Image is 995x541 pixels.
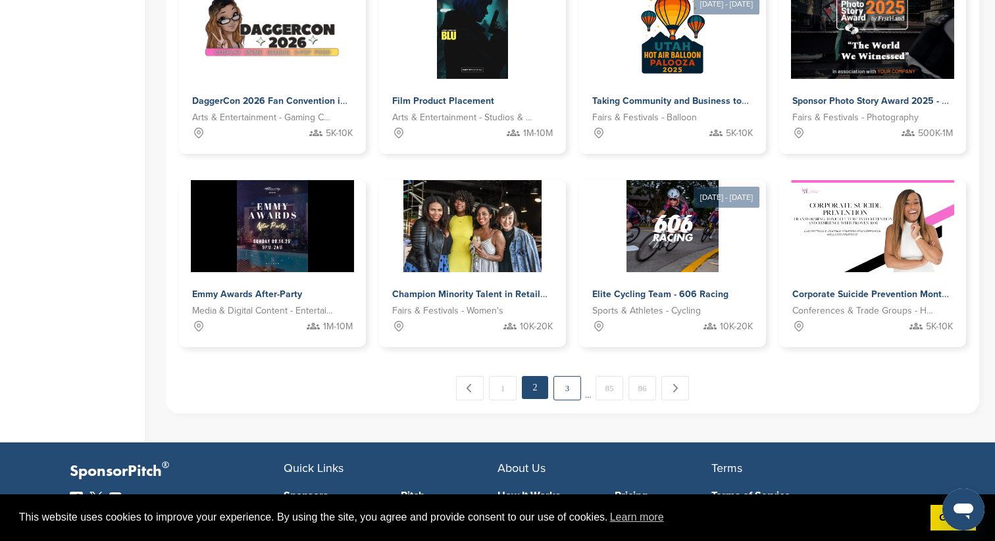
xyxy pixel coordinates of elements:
a: 86 [628,376,656,400]
span: 5K-10K [926,319,953,334]
a: Sponsorpitch & Champion Minority Talent in Retail: [GEOGRAPHIC_DATA], [GEOGRAPHIC_DATA] & [GEOGRA... [379,180,566,347]
img: Twitter [89,492,103,505]
span: Film Product Placement [392,95,494,106]
img: Sponsorpitch & [403,180,542,272]
img: Sponsorpitch & [791,180,955,272]
span: 10K-20K [520,319,553,334]
p: SponsorPitch [70,462,284,481]
a: 1 [489,376,517,400]
span: Media & Digital Content - Entertainment [192,304,333,318]
a: Sponsors [284,490,381,501]
img: Facebook [70,492,83,505]
a: 85 [596,376,623,400]
img: Sponsorpitch & [191,180,355,272]
span: … [585,376,592,400]
span: 1M-10M [323,319,353,334]
a: ← Previous [456,376,484,400]
span: Emmy Awards After-Party [192,289,302,300]
span: Fairs & Festivals - Photography [792,110,919,125]
span: Arts & Entertainment - Studios & Production Co's [392,110,533,125]
span: About Us [497,461,546,475]
img: Sponsorpitch & [626,180,719,272]
span: 5K-10K [326,126,353,141]
em: 2 [522,376,548,399]
span: DaggerCon 2026 Fan Convention in [GEOGRAPHIC_DATA], [GEOGRAPHIC_DATA] [192,95,542,106]
span: Champion Minority Talent in Retail: [GEOGRAPHIC_DATA], [GEOGRAPHIC_DATA] & [GEOGRAPHIC_DATA] 2025 [392,289,869,300]
span: ® [162,457,169,473]
a: dismiss cookie message [931,505,976,531]
span: Elite Cycling Team - 606 Racing [592,289,728,300]
a: Pitch [401,490,498,501]
a: 3 [553,376,581,400]
a: Sponsorpitch & Emmy Awards After-Party Media & Digital Content - Entertainment 1M-10M [179,180,366,347]
span: Fairs & Festivals - Balloon [592,110,697,125]
a: learn more about cookies [608,507,666,527]
a: [DATE] - [DATE] Sponsorpitch & Elite Cycling Team - 606 Racing Sports & Athletes - Cycling 10K-20K [579,159,766,347]
span: Arts & Entertainment - Gaming Conventions [192,110,333,125]
span: 500K-1M [918,126,953,141]
span: This website uses cookies to improve your experience. By using the site, you agree and provide co... [19,507,920,527]
iframe: Button to launch messaging window [942,488,984,530]
a: Next → [661,376,689,400]
span: 5K-10K [726,126,753,141]
span: 1M-10M [523,126,553,141]
span: Quick Links [284,461,344,475]
a: How It Works [497,490,595,501]
span: 10K-20K [720,319,753,334]
a: Pricing [615,490,712,501]
span: Conferences & Trade Groups - Health and Wellness [792,304,933,318]
a: Sponsorpitch & Corporate Suicide Prevention Month Programming with [PERSON_NAME] Conferences & Tr... [779,180,966,347]
span: Sports & Athletes - Cycling [592,304,701,318]
span: Terms [711,461,742,475]
a: Terms of Service [711,490,906,501]
div: [DATE] - [DATE] [694,187,759,208]
span: Fairs & Festivals - Women's [392,304,503,318]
